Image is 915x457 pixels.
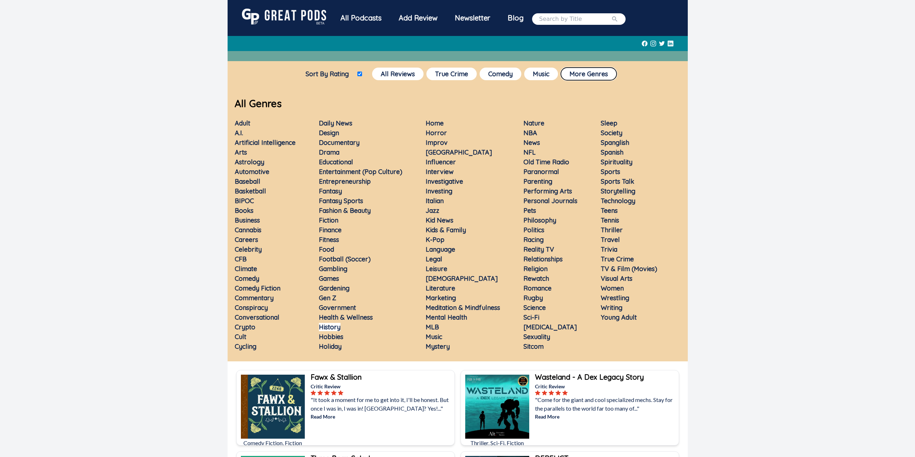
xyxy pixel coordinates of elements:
[235,177,260,186] a: Baseball
[241,375,305,439] img: Fawx & Stallion
[523,265,548,273] a: Religion
[319,333,343,341] a: Hobbies
[319,168,402,176] a: Entertainment (Pop Culture)
[465,375,529,439] img: Wasteland - A Dex Legacy Story
[235,342,256,351] a: Cycling
[426,294,456,302] a: Marketing
[523,119,544,127] a: Nature
[426,206,439,215] a: Jazz
[539,15,611,23] input: Search by Title
[426,255,442,263] a: Legal
[235,119,250,127] a: Adult
[235,216,260,224] a: Business
[372,68,424,80] button: All Reviews
[426,342,450,351] a: Mystery
[319,323,340,331] a: History
[601,284,624,292] a: Women
[235,294,274,302] a: Commentary
[242,9,326,24] a: GreatPods
[523,303,546,312] a: Science
[601,206,618,215] a: Teens
[311,373,362,381] b: Fawx & Stallion
[523,284,552,292] a: Romance
[235,313,279,321] a: Conversational
[319,206,371,215] a: Fashion & Beauty
[426,323,439,331] a: MLB
[601,158,632,166] a: Spirituality
[319,138,360,147] a: Documentary
[601,245,617,253] a: Trivia
[235,245,262,253] a: Celebrity
[426,187,452,195] a: Investing
[523,129,537,137] a: NBA
[319,294,336,302] a: Gen Z
[601,294,629,302] a: Wrestling
[319,216,338,224] a: Fiction
[535,413,677,420] p: Read More
[426,119,444,127] a: Home
[523,333,550,341] a: Sexuality
[601,148,623,156] a: Spanish
[319,342,342,351] a: Holiday
[319,313,373,321] a: Health & Wellness
[601,255,634,263] a: True Crime
[523,177,552,186] a: Parenting
[235,284,280,292] a: Comedy Fiction
[235,236,258,244] a: Careers
[332,9,390,27] div: All Podcasts
[523,168,559,176] a: Paranormal
[311,413,453,420] p: Read More
[601,177,634,186] a: Sports Talk
[601,138,629,147] a: Spanglish
[235,255,247,263] a: CFB
[426,265,447,273] a: Leisure
[311,383,453,390] p: Critic Review
[523,158,569,166] a: Old Time Radio
[601,265,657,273] a: TV & Film (Movies)
[426,274,498,283] a: [DEMOGRAPHIC_DATA]
[523,313,539,321] a: Sci-Fi
[319,226,342,234] a: Finance
[236,370,455,445] a: Fawx & StallionComedy Fiction, FictionFawx & StallionCritic Review"It took a moment for me to get...
[523,138,540,147] a: News
[426,68,477,80] button: True Crime
[523,323,577,331] a: [MEDICAL_DATA]
[319,119,352,127] a: Daily News
[446,9,499,27] div: Newsletter
[426,245,455,253] a: Language
[426,138,448,147] a: Improv
[535,383,677,390] p: Critic Review
[601,129,622,137] a: Society
[478,66,523,82] a: Comedy
[523,245,554,253] a: Reality TV
[235,303,268,312] a: Conspiracy
[601,236,620,244] a: Travel
[426,168,454,176] a: Interview
[235,158,264,166] a: Astrology
[465,439,529,447] p: Thriller, Sci-Fi, Fiction
[235,197,254,205] a: BIPOC
[319,148,339,156] a: Drama
[523,294,543,302] a: Rugby
[319,197,363,205] a: Fantasy Sports
[499,9,532,27] div: Blog
[426,158,456,166] a: Influencer
[523,342,544,351] a: Sitcom
[319,158,353,166] a: Educational
[601,226,623,234] a: Thriller
[523,236,544,244] a: Racing
[523,197,577,205] a: Personal Journals
[297,70,357,78] label: Sort By Rating
[319,274,339,283] a: Games
[319,255,371,263] a: Football (Soccer)
[523,187,572,195] a: Performing Arts
[446,9,499,29] a: Newsletter
[425,66,478,82] a: True Crime
[523,274,549,283] a: Rewatch
[535,373,644,381] b: Wasteland - A Dex Legacy Story
[390,9,446,27] a: Add Review
[371,66,425,82] a: All Reviews
[523,148,536,156] a: NFL
[426,129,447,137] a: Horror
